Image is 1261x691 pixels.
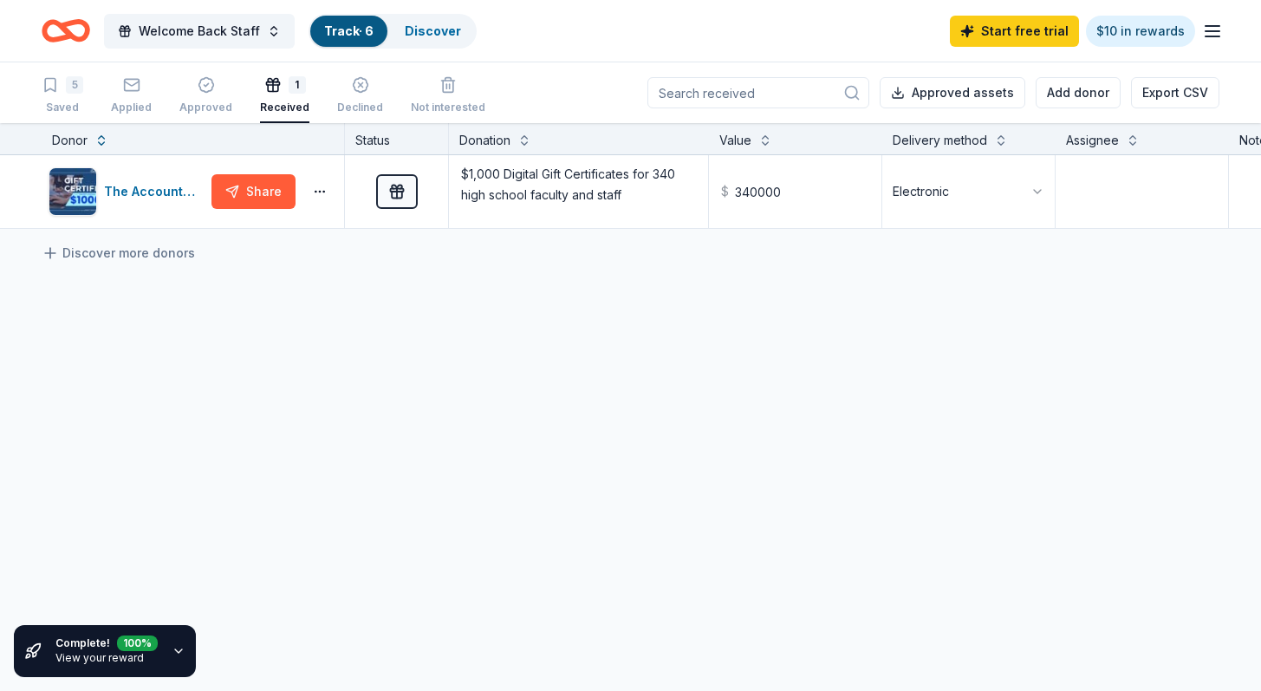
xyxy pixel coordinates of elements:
[647,77,869,108] input: Search received
[1066,130,1119,151] div: Assignee
[42,10,90,51] a: Home
[42,243,195,264] a: Discover more donors
[719,130,751,151] div: Value
[411,101,485,114] div: Not interested
[179,69,232,123] button: Approved
[345,123,449,154] div: Status
[324,23,374,38] a: Track· 6
[49,168,96,215] img: Image for The Accounting Doctor
[411,69,485,123] button: Not interested
[49,167,205,216] button: Image for The Accounting DoctorThe Accounting Doctor
[179,101,232,114] div: Approved
[451,157,706,226] textarea: $1,000 Digital Gift Certificates for 340 high school faculty and staff
[55,651,144,664] a: View your reward
[117,632,158,648] div: 100 %
[289,76,306,94] div: 1
[111,69,152,123] button: Applied
[405,23,461,38] a: Discover
[139,21,260,42] span: Welcome Back Staff
[459,130,510,151] div: Donation
[55,636,158,651] div: Complete!
[104,181,205,202] div: The Accounting Doctor
[42,101,83,114] div: Saved
[66,76,83,94] div: 5
[950,16,1079,47] a: Start free trial
[337,101,383,114] div: Declined
[309,14,477,49] button: Track· 6Discover
[337,69,383,123] button: Declined
[893,130,987,151] div: Delivery method
[880,77,1025,108] button: Approved assets
[42,69,83,123] button: 5Saved
[104,14,295,49] button: Welcome Back Staff
[1131,77,1219,108] button: Export CSV
[211,174,296,209] button: Share
[260,69,309,123] button: 1Received
[52,130,88,151] div: Donor
[111,101,152,114] div: Applied
[1086,16,1195,47] a: $10 in rewards
[1036,77,1121,108] button: Add donor
[260,101,309,114] div: Received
